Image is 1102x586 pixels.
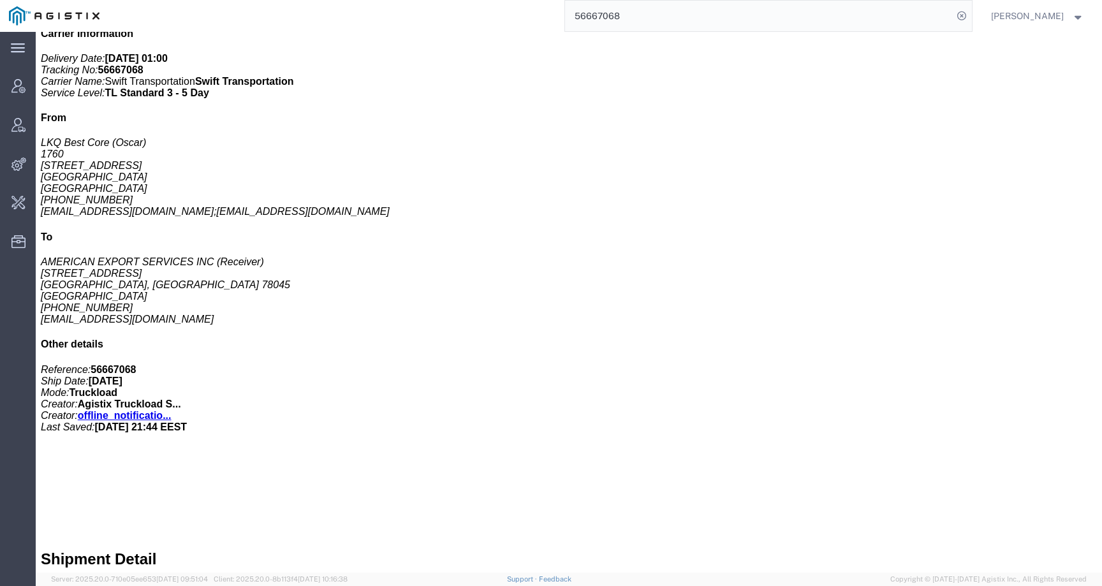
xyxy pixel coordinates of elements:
a: Feedback [539,575,571,583]
span: [DATE] 09:51:04 [156,575,208,583]
span: Client: 2025.20.0-8b113f4 [214,575,348,583]
span: Kate Petrenko [991,9,1064,23]
span: Copyright © [DATE]-[DATE] Agistix Inc., All Rights Reserved [890,574,1087,585]
input: Search for shipment number, reference number [565,1,953,31]
iframe: FS Legacy Container [36,32,1102,573]
a: Support [507,575,539,583]
button: [PERSON_NAME] [990,8,1085,24]
img: logo [9,6,99,26]
span: Server: 2025.20.0-710e05ee653 [51,575,208,583]
span: [DATE] 10:16:38 [298,575,348,583]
